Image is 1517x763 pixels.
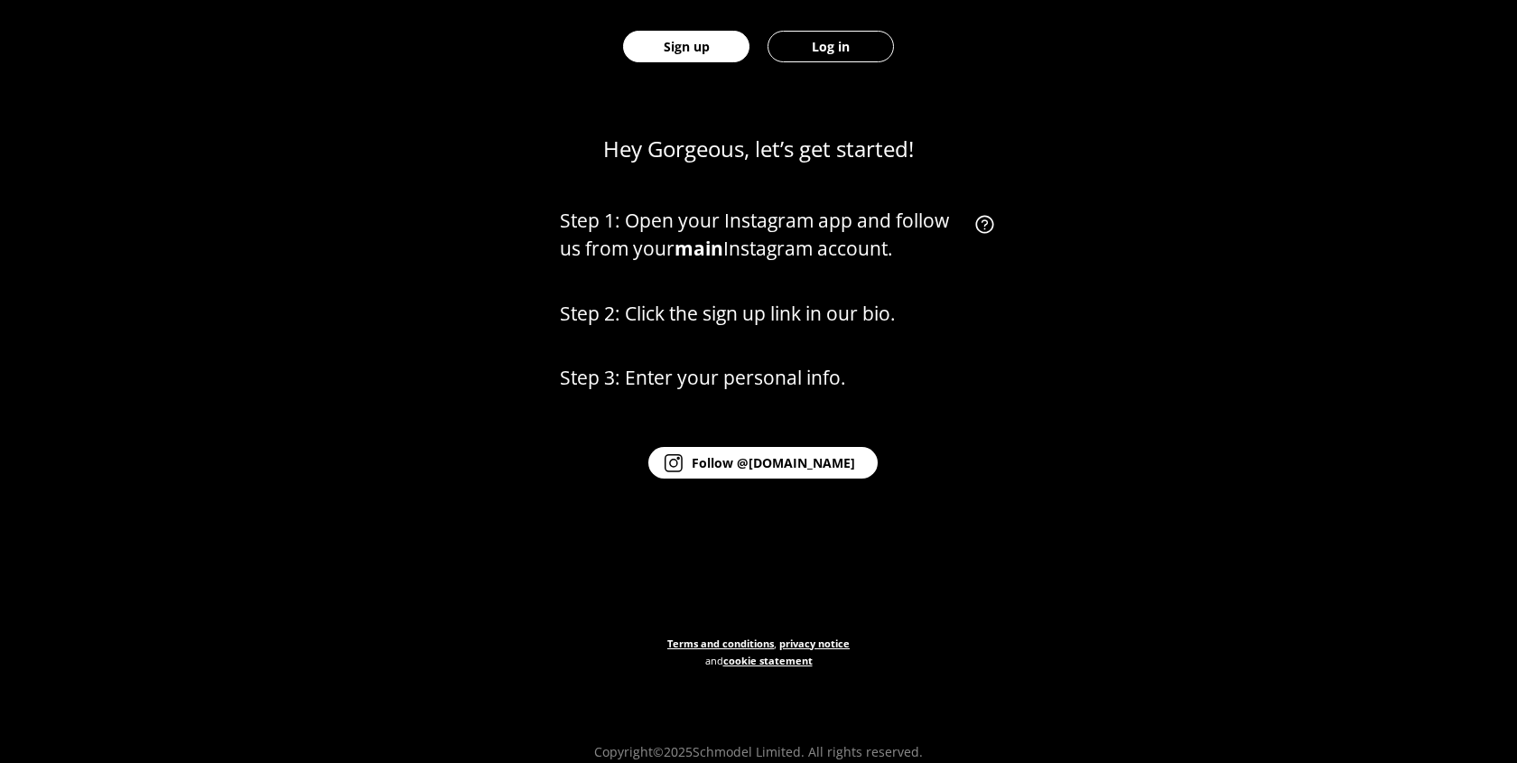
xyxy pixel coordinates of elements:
[692,454,855,471] tspan: Follow @[DOMAIN_NAME]
[560,300,1002,329] p: Step 2: Click the sign up link in our bio.
[623,31,749,62] button: Sign up
[603,135,914,162] div: Hey Gorgeous, let’s get started!
[675,236,723,261] strong: main
[560,364,1002,393] p: Step 3: Enter your personal info.
[560,207,966,264] p: Step 1: Open your Instagram app and follow us from your Instagram account.
[667,635,850,723] p: , and
[768,31,894,62] button: Log in
[667,637,774,650] a: Terms and conditions
[723,654,813,667] a: cookie statement
[594,743,923,761] p: Copyright© 2025 Schmodel Limited. All rights reserved.
[560,447,1002,479] a: Follow @[DOMAIN_NAME]
[779,637,850,650] a: privacy notice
